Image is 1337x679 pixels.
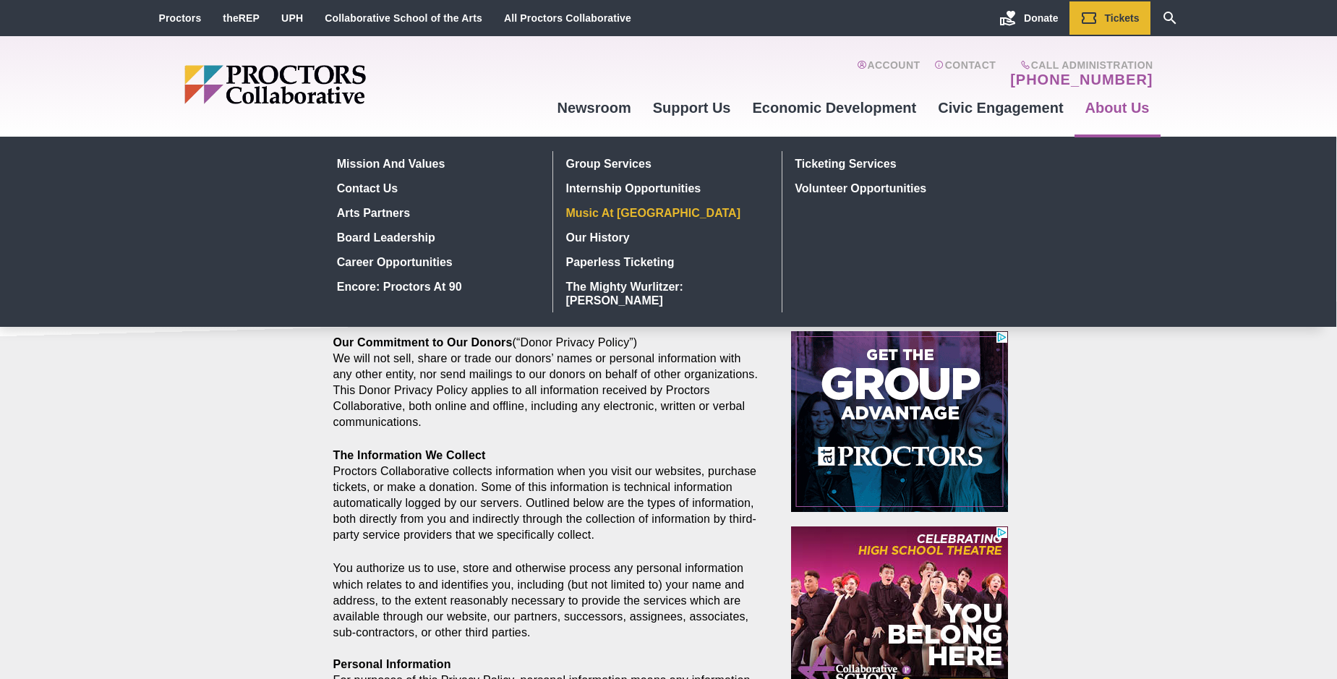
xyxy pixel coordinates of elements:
a: Search [1150,1,1189,35]
a: All Proctors Collaborative [504,12,631,24]
a: Support Us [642,88,742,127]
a: Proctors [159,12,202,24]
p: (“Donor Privacy Policy”) We will not sell, share or trade our donors’ names or personal informati... [333,335,759,430]
a: About Us [1075,88,1161,127]
a: Contact Us [331,176,542,200]
iframe: Advertisement [791,331,1008,512]
p: Proctors Collaborative collects information when you visit our websites, purchase tickets, or mak... [333,448,759,543]
a: Volunteer Opportunities [790,176,1001,200]
a: Economic Development [742,88,928,127]
a: Civic Engagement [927,88,1074,127]
a: Encore: Proctors at 90 [331,274,542,299]
span: Tickets [1105,12,1140,24]
strong: Our Commitment to Our Donors [333,336,513,349]
a: Arts Partners [331,200,542,225]
a: Tickets [1069,1,1150,35]
a: The Mighty Wurlitzer: [PERSON_NAME] [560,274,771,312]
a: Group Services [560,151,771,176]
strong: The Information We Collect [333,449,486,461]
a: Account [857,59,920,88]
a: Career Opportunities [331,249,542,274]
a: theREP [223,12,260,24]
img: Proctors logo [184,65,477,104]
a: Donate [988,1,1069,35]
a: UPH [281,12,303,24]
a: Board Leadership [331,225,542,249]
a: Music at [GEOGRAPHIC_DATA] [560,200,771,225]
a: [PHONE_NUMBER] [1010,71,1153,88]
span: Donate [1024,12,1058,24]
span: Call Administration [1006,59,1153,71]
a: Internship Opportunities [560,176,771,200]
a: Paperless Ticketing [560,249,771,274]
a: Ticketing Services [790,151,1001,176]
a: Collaborative School of the Arts [325,12,482,24]
a: Our history [560,225,771,249]
strong: Personal Information [333,658,451,670]
a: Newsroom [546,88,641,127]
a: Mission and Values [331,151,542,176]
a: Contact [934,59,996,88]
